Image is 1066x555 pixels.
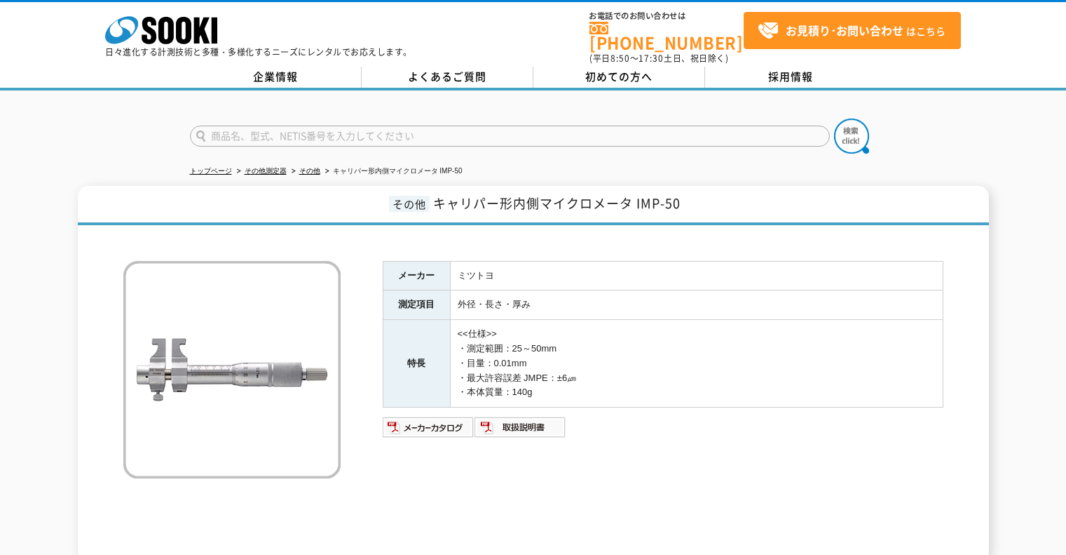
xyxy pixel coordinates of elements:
a: 企業情報 [190,67,362,88]
span: キャリパー形内側マイクロメータ IMP-50 [433,194,681,213]
a: お見積り･お問い合わせはこちら [744,12,961,49]
a: [PHONE_NUMBER] [589,22,744,51]
span: (平日 ～ 土日、祝日除く) [589,52,728,65]
a: その他 [299,167,320,175]
th: 特長 [383,320,450,408]
td: 外径・長さ・厚み [450,290,943,320]
a: よくあるご質問 [362,67,533,88]
img: 取扱説明書 [474,416,566,439]
input: 商品名、型式、NETIS番号を入力してください [190,126,830,147]
td: ミツトヨ [450,261,943,290]
img: btn_search.png [834,119,869,154]
a: 初めての方へ [533,67,705,88]
a: 採用情報 [705,67,877,88]
th: メーカー [383,261,450,290]
img: キャリパー形内側マイクロメータ IMP-50 [123,261,341,479]
img: メーカーカタログ [383,416,474,439]
strong: お見積り･お問い合わせ [786,22,903,39]
span: その他 [389,196,430,212]
a: トップページ [190,167,232,175]
th: 測定項目 [383,290,450,320]
p: 日々進化する計測技術と多種・多様化するニーズにレンタルでお応えします。 [105,48,412,56]
li: キャリパー形内側マイクロメータ IMP-50 [322,164,463,179]
span: 初めての方へ [585,69,652,84]
span: はこちら [758,20,945,41]
td: <<仕様>> ・測定範囲：25～50mm ・目量：0.01mm ・最大許容誤差 JMPE：±6㎛ ・本体質量：140g [450,320,943,408]
span: お電話でのお問い合わせは [589,12,744,20]
span: 17:30 [638,52,664,65]
span: 8:50 [610,52,630,65]
a: 取扱説明書 [474,425,566,436]
a: メーカーカタログ [383,425,474,436]
a: その他測定器 [245,167,287,175]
